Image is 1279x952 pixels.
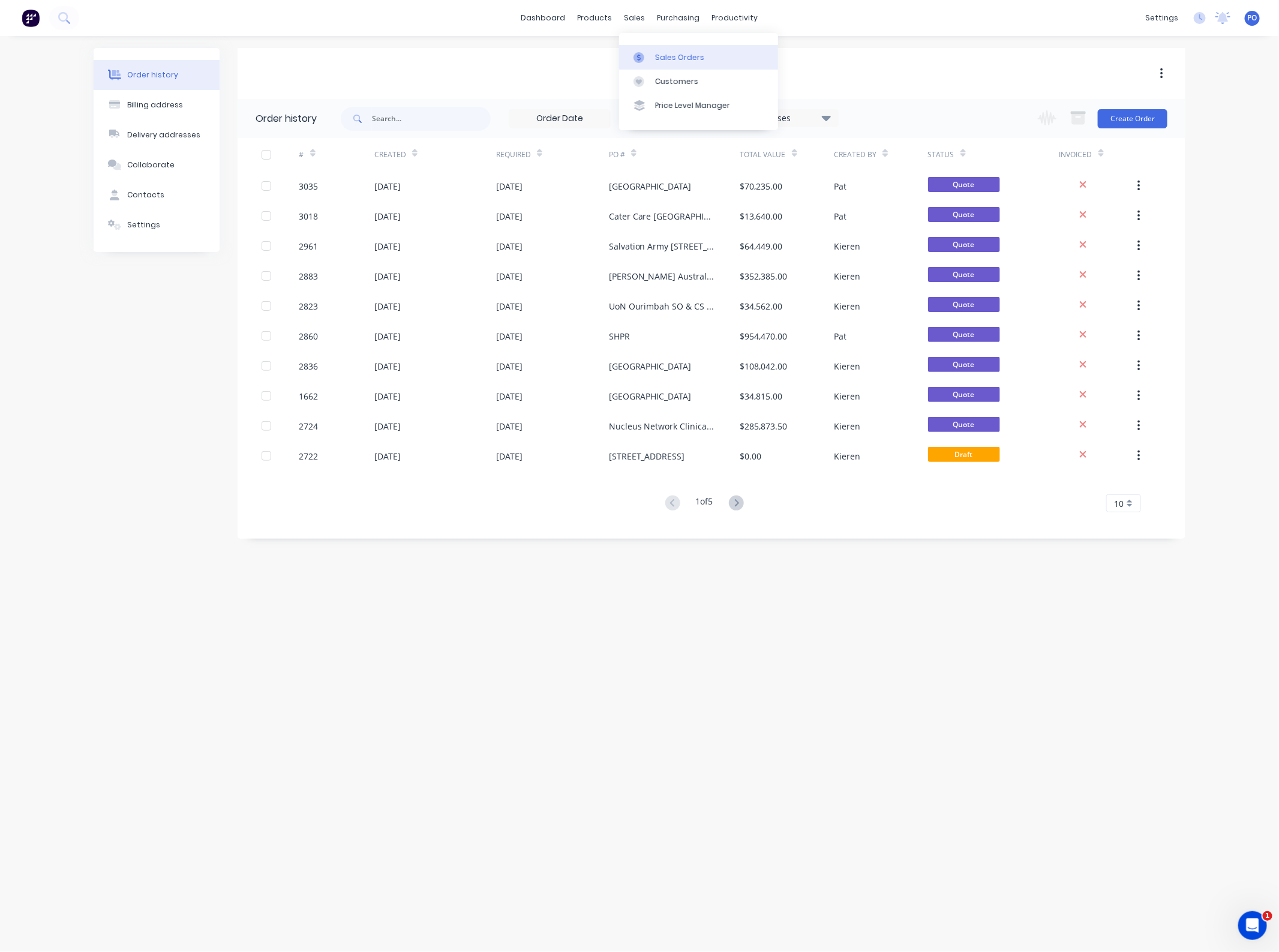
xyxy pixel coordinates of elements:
div: [DATE] [496,270,523,283]
span: Quote [928,327,1000,342]
div: [DATE] [496,210,523,223]
div: [STREET_ADDRESS] [609,450,685,463]
div: 2836 [299,360,319,373]
input: Search... [372,107,491,131]
span: 1 [1263,911,1272,921]
span: Quote [928,267,1000,282]
div: Created [374,138,496,171]
div: [DATE] [374,360,401,373]
div: Sales Orders [655,52,704,63]
div: 18 Statuses [737,112,838,125]
div: [DATE] [496,390,523,403]
div: Kieren [834,390,860,403]
div: PO # [609,138,740,171]
div: settings [1139,9,1184,27]
input: Order Date [509,110,610,128]
div: UoN Ourimbah SO & CS Buildings [609,300,716,313]
div: Price Level Manager [655,100,730,111]
div: Cater Care [GEOGRAPHIC_DATA] [609,210,716,223]
div: Created By [834,138,927,171]
div: Kieren [834,240,860,253]
div: 3035 [299,180,319,193]
div: [DATE] [374,420,401,433]
div: $13,640.00 [740,210,783,223]
div: Total Value [740,138,834,171]
div: [DATE] [496,420,523,433]
a: dashboard [515,9,572,27]
div: 2724 [299,420,319,433]
div: [DATE] [496,330,523,343]
div: 3018 [299,210,319,223]
div: Required [496,149,531,160]
div: Invoiced [1059,138,1134,171]
div: $34,562.00 [740,300,783,313]
img: Factory [22,9,40,27]
a: Sales Orders [619,45,778,69]
div: [GEOGRAPHIC_DATA] [609,360,692,373]
div: [GEOGRAPHIC_DATA] [609,180,692,193]
div: Billing address [127,100,183,110]
div: SHPR [609,330,630,343]
span: Quote [928,207,1000,222]
div: [DATE] [496,240,523,253]
span: Quote [928,417,1000,432]
span: Quote [928,297,1000,312]
div: Created [374,149,406,160]
div: Required [496,138,609,171]
div: [DATE] [374,240,401,253]
div: Kieren [834,300,860,313]
button: Settings [94,210,220,240]
div: Order history [256,112,317,126]
div: $285,873.50 [740,420,788,433]
div: products [572,9,619,27]
div: $70,235.00 [740,180,783,193]
button: Order history [94,60,220,90]
div: Status [928,138,1059,171]
div: Order history [127,70,178,80]
div: Invoiced [1059,149,1092,160]
div: Pat [834,330,846,343]
div: 1 of 5 [696,495,713,512]
div: [DATE] [374,390,401,403]
div: Kieren [834,270,860,283]
div: # [299,138,374,171]
div: [DATE] [374,450,401,463]
div: Pat [834,180,846,193]
div: [DATE] [496,450,523,463]
div: 2961 [299,240,319,253]
div: [GEOGRAPHIC_DATA] [609,390,692,403]
div: Kieren [834,420,860,433]
div: $352,385.00 [740,270,788,283]
div: PO # [609,149,625,160]
span: 10 [1114,497,1124,510]
div: $64,449.00 [740,240,783,253]
div: # [299,149,304,160]
span: Quote [928,387,1000,402]
div: Created By [834,149,876,160]
div: sales [619,9,651,27]
div: Contacts [127,190,164,200]
div: 2823 [299,300,319,313]
div: productivity [706,9,764,27]
div: 1662 [299,390,319,403]
iframe: Intercom live chat [1238,911,1267,940]
div: Delivery addresses [127,130,200,140]
span: PO [1248,13,1257,23]
div: $34,815.00 [740,390,783,403]
div: Customers [655,76,698,87]
div: [DATE] [374,300,401,313]
a: Customers [619,70,778,94]
span: Draft [928,447,1000,462]
div: Kieren [834,450,860,463]
div: [DATE] [496,360,523,373]
div: [DATE] [374,210,401,223]
div: 2860 [299,330,319,343]
div: Kieren [834,360,860,373]
div: [DATE] [496,300,523,313]
button: Contacts [94,180,220,210]
div: Nucleus Network Clinical Trial Facility [609,420,716,433]
div: Settings [127,220,160,230]
div: [DATE] [496,180,523,193]
button: Collaborate [94,150,220,180]
div: Collaborate [127,160,175,170]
